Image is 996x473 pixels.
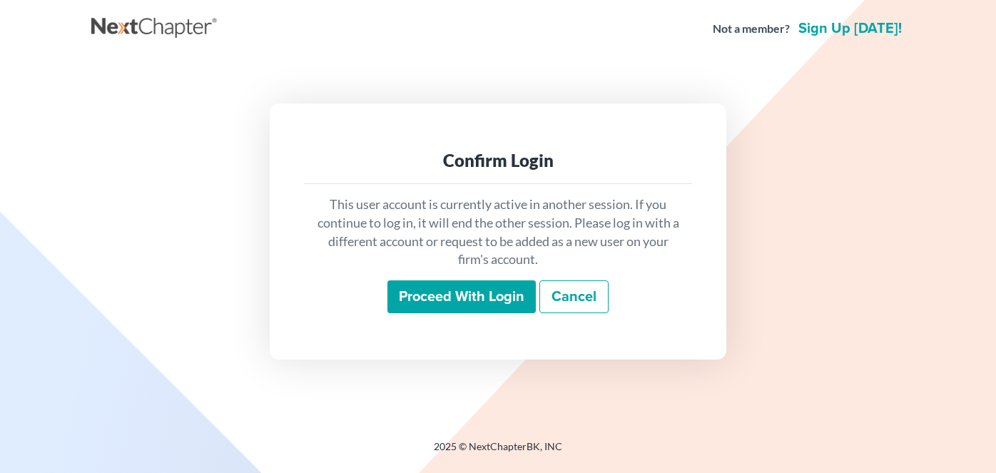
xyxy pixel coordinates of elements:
a: Sign up [DATE]! [796,21,905,36]
input: Proceed with login [387,280,536,313]
strong: Not a member? [713,21,790,37]
div: 2025 © NextChapterBK, INC [91,439,905,465]
a: Cancel [539,280,609,313]
p: This user account is currently active in another session. If you continue to log in, it will end ... [315,195,681,269]
div: Confirm Login [315,149,681,172]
